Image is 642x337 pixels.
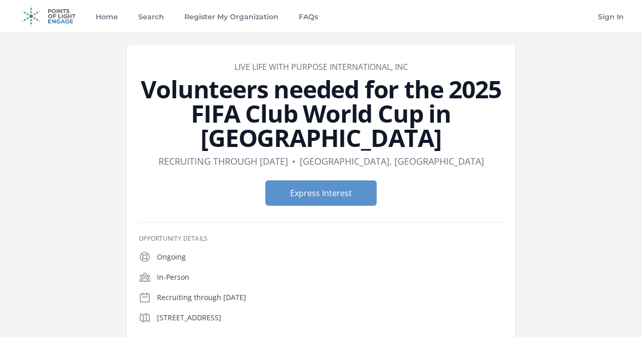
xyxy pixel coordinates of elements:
dd: Recruiting through [DATE] [158,154,288,168]
dd: [GEOGRAPHIC_DATA], [GEOGRAPHIC_DATA] [300,154,484,168]
p: Recruiting through [DATE] [157,292,503,303]
p: In-Person [157,272,503,282]
h1: Volunteers needed for the 2025 FIFA Club World Cup in [GEOGRAPHIC_DATA] [139,77,503,150]
div: • [292,154,296,168]
h3: Opportunity Details [139,235,503,243]
p: Ongoing [157,252,503,262]
p: [STREET_ADDRESS] [157,313,503,323]
a: Live Life With Purpose International, Inc [234,61,408,72]
button: Express Interest [265,180,377,206]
